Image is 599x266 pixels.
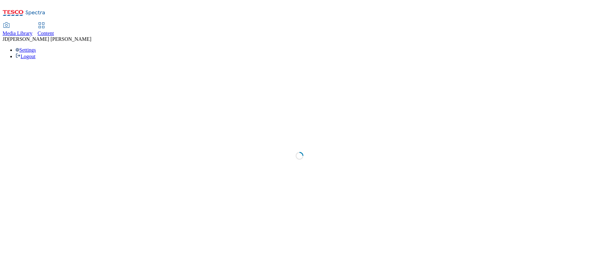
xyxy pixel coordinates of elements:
a: Settings [15,47,36,53]
span: Media Library [3,31,32,36]
span: Content [38,31,54,36]
a: Media Library [3,23,32,36]
a: Content [38,23,54,36]
span: JD [3,36,8,42]
a: Logout [15,54,35,59]
span: [PERSON_NAME] [PERSON_NAME] [8,36,91,42]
